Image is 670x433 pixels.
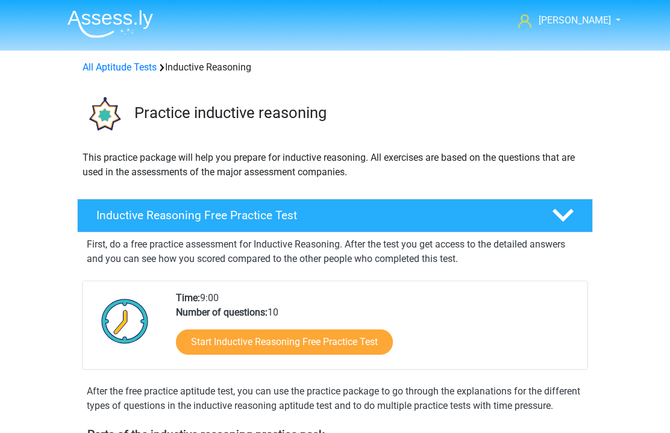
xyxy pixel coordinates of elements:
[134,104,583,122] h3: Practice inductive reasoning
[176,307,268,318] b: Number of questions:
[167,291,587,369] div: 9:00 10
[72,199,598,232] a: Inductive Reasoning Free Practice Test
[95,291,155,351] img: Clock
[96,208,533,222] h4: Inductive Reasoning Free Practice Test
[67,10,153,38] img: Assessly
[539,14,611,26] span: [PERSON_NAME]
[83,151,587,179] p: This practice package will help you prepare for inductive reasoning. All exercises are based on t...
[78,89,129,140] img: inductive reasoning
[176,329,393,355] a: Start Inductive Reasoning Free Practice Test
[513,13,612,28] a: [PERSON_NAME]
[176,292,200,304] b: Time:
[83,61,157,73] a: All Aptitude Tests
[78,60,592,75] div: Inductive Reasoning
[82,384,588,413] div: After the free practice aptitude test, you can use the practice package to go through the explana...
[87,237,583,266] p: First, do a free practice assessment for Inductive Reasoning. After the test you get access to th...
